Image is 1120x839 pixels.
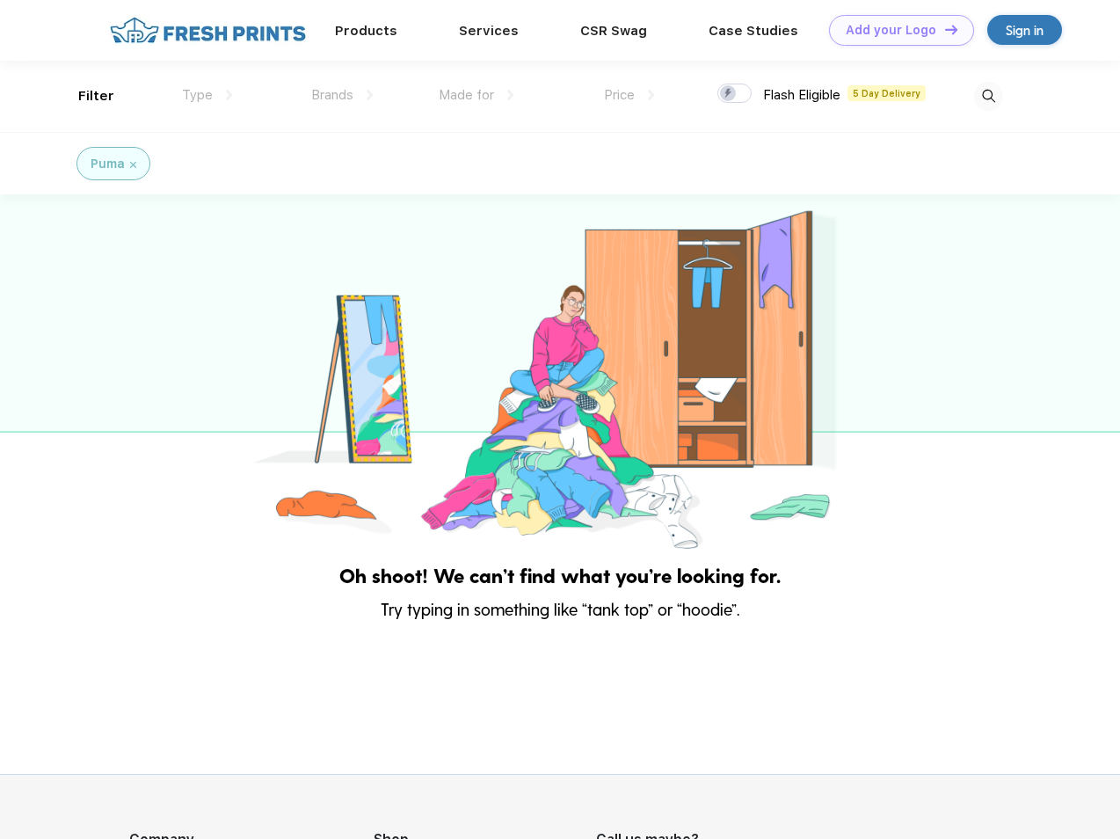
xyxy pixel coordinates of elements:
div: Filter [78,86,114,106]
a: Sign in [987,15,1062,45]
span: Brands [311,87,353,103]
span: Price [604,87,635,103]
a: Products [335,23,397,39]
div: Puma [91,155,125,173]
div: Add your Logo [846,23,936,38]
img: dropdown.png [367,90,373,100]
div: Sign in [1006,20,1044,40]
span: 5 Day Delivery [847,85,926,101]
img: desktop_search.svg [974,82,1003,111]
img: filter_cancel.svg [130,162,136,168]
img: dropdown.png [226,90,232,100]
a: Services [459,23,519,39]
a: CSR Swag [580,23,647,39]
img: fo%20logo%202.webp [105,15,311,46]
img: DT [945,25,957,34]
img: dropdown.png [648,90,654,100]
span: Flash Eligible [763,87,840,103]
span: Made for [439,87,494,103]
span: Type [182,87,213,103]
img: dropdown.png [507,90,513,100]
